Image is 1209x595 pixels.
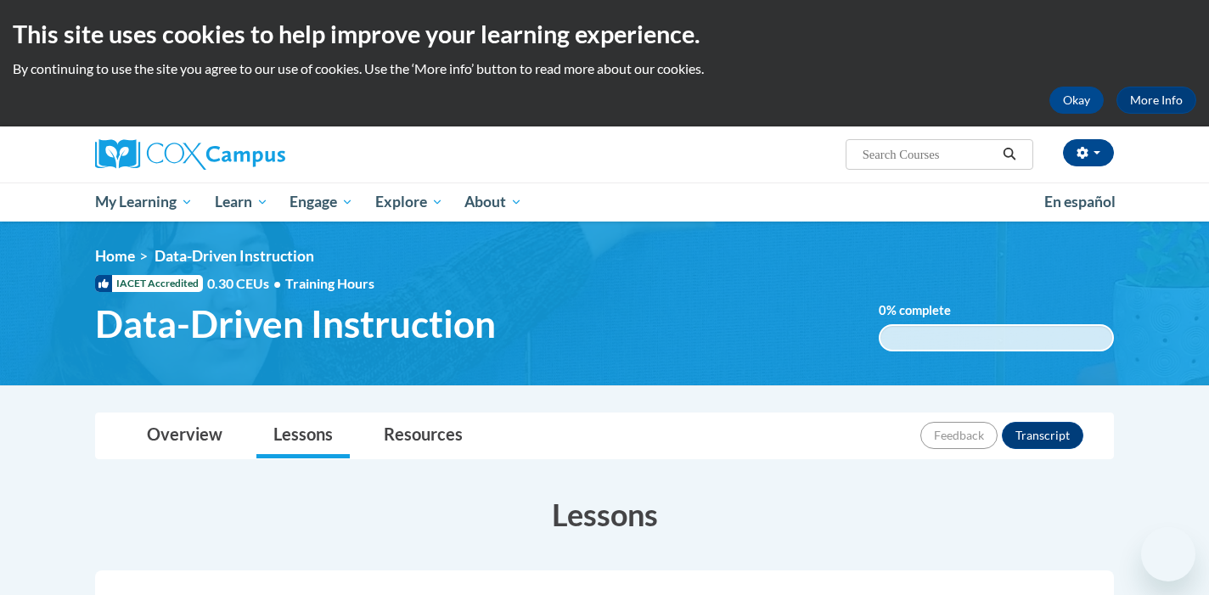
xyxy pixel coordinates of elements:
[920,422,998,449] button: Feedback
[1116,87,1196,114] a: More Info
[285,275,374,291] span: Training Hours
[1141,527,1195,581] iframe: Button to launch messaging window
[454,182,534,222] a: About
[204,182,279,222] a: Learn
[95,301,496,346] span: Data-Driven Instruction
[278,182,364,222] a: Engage
[464,192,522,212] span: About
[1033,184,1127,220] a: En español
[1002,422,1083,449] button: Transcript
[13,17,1196,51] h2: This site uses cookies to help improve your learning experience.
[1063,139,1114,166] button: Account Settings
[84,182,204,222] a: My Learning
[95,493,1114,536] h3: Lessons
[879,303,886,317] span: 0
[256,413,350,458] a: Lessons
[215,192,268,212] span: Learn
[95,275,203,292] span: IACET Accredited
[95,192,193,212] span: My Learning
[1049,87,1104,114] button: Okay
[155,247,314,265] span: Data-Driven Instruction
[997,144,1022,165] button: Search
[70,182,1139,222] div: Main menu
[861,144,997,165] input: Search Courses
[364,182,454,222] a: Explore
[95,247,135,265] a: Home
[879,301,976,320] label: % complete
[273,275,281,291] span: •
[95,139,418,170] a: Cox Campus
[130,413,239,458] a: Overview
[375,192,443,212] span: Explore
[207,274,285,293] span: 0.30 CEUs
[290,192,353,212] span: Engage
[95,139,285,170] img: Cox Campus
[1044,193,1116,210] span: En español
[367,413,480,458] a: Resources
[13,59,1196,78] p: By continuing to use the site you agree to our use of cookies. Use the ‘More info’ button to read...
